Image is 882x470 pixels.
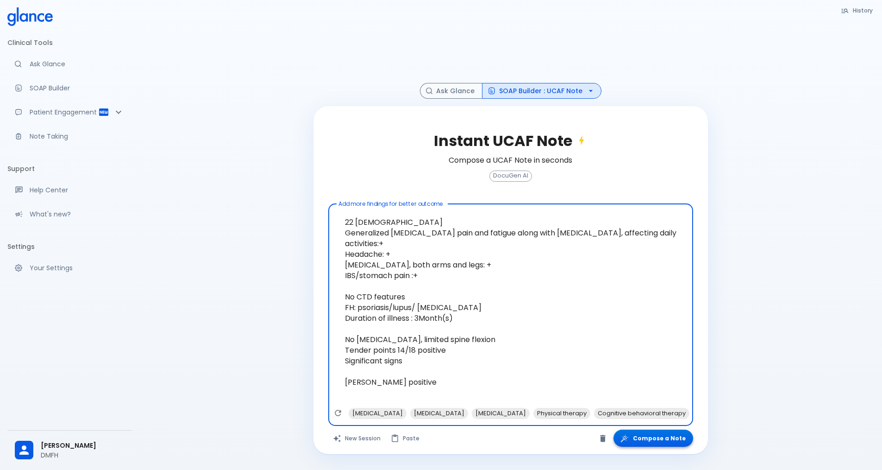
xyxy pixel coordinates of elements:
button: Clears all inputs and results. [328,430,386,447]
button: SOAP Builder : UCAF Note [482,83,601,99]
button: Ask Glance [420,83,482,99]
li: Settings [7,235,131,258]
div: [MEDICAL_DATA] [472,408,530,419]
p: Note Taking [30,132,124,141]
h2: Instant UCAF Note [434,132,587,150]
p: SOAP Builder [30,83,124,93]
button: Refresh suggestions [331,406,345,420]
textarea: 22 [DEMOGRAPHIC_DATA] Generalized [MEDICAL_DATA] pain and fatigue along with [MEDICAL_DATA], affe... [335,208,687,407]
a: Advanced note-taking [7,126,131,146]
p: Help Center [30,185,124,195]
p: DMFH [41,451,124,460]
a: Manage your settings [7,258,131,278]
a: Moramiz: Find ICD10AM codes instantly [7,54,131,74]
div: Patient Reports & Referrals [7,102,131,122]
div: Recent updates and feature releases [7,204,131,224]
div: [MEDICAL_DATA] [349,408,407,419]
p: Ask Glance [30,59,124,69]
span: [PERSON_NAME] [41,441,124,451]
li: Support [7,158,131,180]
span: Cognitive behavioral therapy [594,408,689,419]
span: Physical therapy [533,408,590,419]
p: Your Settings [30,263,124,273]
div: Cognitive behavioral therapy [594,408,689,419]
span: [MEDICAL_DATA] [472,408,530,419]
p: What's new? [30,210,124,219]
span: [MEDICAL_DATA] [410,408,468,419]
button: Paste from clipboard [386,430,425,447]
div: Physical therapy [533,408,590,419]
button: Clear [596,432,610,445]
li: Clinical Tools [7,32,131,54]
div: [MEDICAL_DATA] [410,408,468,419]
label: Add more findings for better outcome [338,200,443,208]
a: Get help from our support team [7,180,131,200]
span: DocuGen AI [490,172,532,179]
button: Compose a Note [613,430,693,447]
p: Patient Engagement [30,108,98,117]
a: Docugen: Compose a clinical documentation in seconds [7,78,131,98]
h6: Compose a UCAF Note in seconds [449,154,572,167]
button: History [836,4,878,17]
span: [MEDICAL_DATA] [349,408,407,419]
div: [PERSON_NAME]DMFH [7,434,131,466]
